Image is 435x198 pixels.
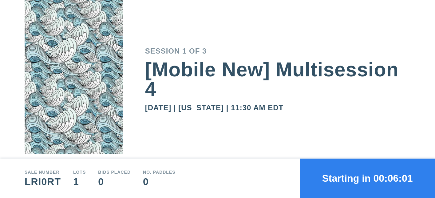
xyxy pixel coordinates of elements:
div: 0 [143,177,176,187]
div: [Mobile New] Multisession 4 [145,60,410,99]
button: Starting in 00:06:01 [300,159,435,198]
div: Lots [73,170,86,174]
div: Sale number [25,170,61,174]
div: 0 [98,177,131,187]
div: [DATE] | [US_STATE] | 11:30 AM EDT [145,104,410,111]
div: No. Paddles [143,170,176,174]
div: LRI0RT [25,177,61,187]
div: Bids Placed [98,170,131,174]
div: Session 1 of 3 [145,47,410,55]
div: 1 [73,177,86,187]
